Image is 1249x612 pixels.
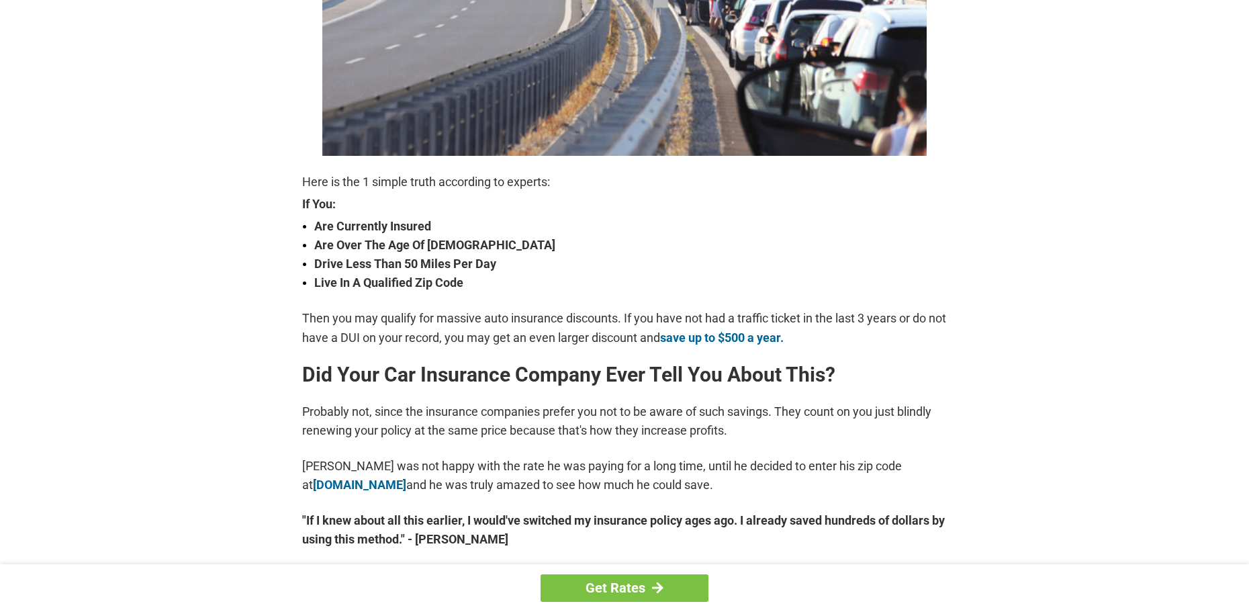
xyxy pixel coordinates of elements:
strong: "If I knew about all this earlier, I would've switched my insurance policy ages ago. I already sa... [302,511,947,549]
p: Here is the 1 simple truth according to experts: [302,173,947,191]
p: Then you may qualify for massive auto insurance discounts. If you have not had a traffic ticket i... [302,309,947,347]
strong: Live In A Qualified Zip Code [314,273,947,292]
p: [PERSON_NAME] was not happy with the rate he was paying for a long time, until he decided to ente... [302,457,947,494]
p: Probably not, since the insurance companies prefer you not to be aware of such savings. They coun... [302,402,947,440]
a: Get Rates [541,574,708,602]
h2: Did Your Car Insurance Company Ever Tell You About This? [302,364,947,386]
a: save up to $500 a year. [660,331,784,345]
strong: Are Currently Insured [314,217,947,236]
a: [DOMAIN_NAME] [313,478,406,492]
strong: Are Over The Age Of [DEMOGRAPHIC_DATA] [314,236,947,255]
strong: Drive Less Than 50 Miles Per Day [314,255,947,273]
strong: If You: [302,198,947,210]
